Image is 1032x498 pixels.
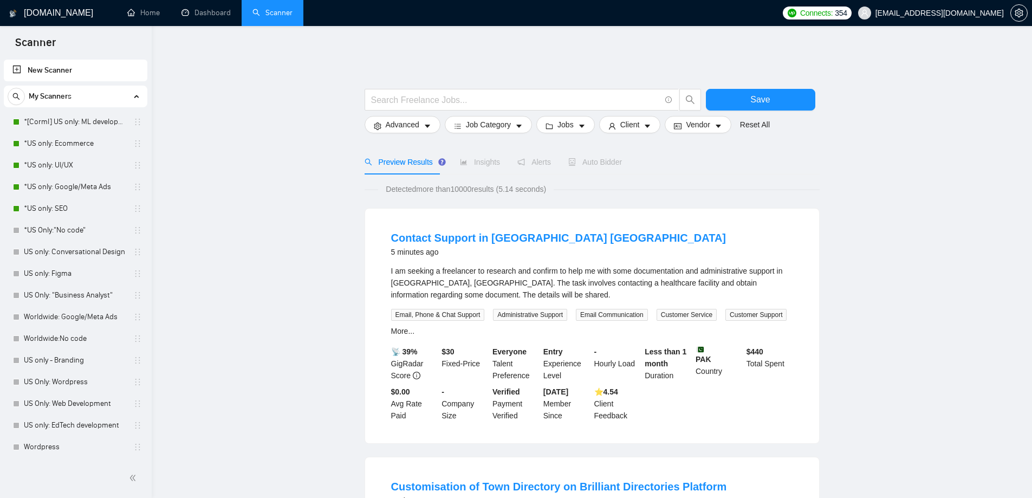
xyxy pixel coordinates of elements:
span: Advanced [386,119,419,131]
a: *US only: SEO [24,198,127,219]
div: I am seeking a freelancer to research and confirm to help me with some documentation and administ... [391,265,793,301]
iframe: Intercom live chat [995,461,1021,487]
input: Search Freelance Jobs... [371,93,660,107]
span: Connects: [800,7,833,19]
a: More... [391,327,415,335]
span: Jobs [557,119,574,131]
span: holder [133,356,142,365]
span: holder [133,139,142,148]
b: - [594,347,597,356]
a: US only: Conversational Design [24,241,127,263]
span: holder [133,226,142,235]
span: double-left [129,473,140,483]
span: bars [454,122,462,130]
span: Detected more than 10000 results (5.14 seconds) [378,183,554,195]
b: Everyone [492,347,527,356]
span: holder [133,269,142,278]
span: Email Communication [576,309,648,321]
span: Email, Phone & Chat Support [391,309,485,321]
b: Less than 1 month [645,347,686,368]
span: holder [133,204,142,213]
a: Wordpress [24,436,127,458]
span: holder [133,443,142,451]
span: info-circle [413,372,420,379]
div: Member Since [541,386,592,422]
span: Vendor [686,119,710,131]
a: New Scanner [12,60,139,81]
img: upwork-logo.png [788,9,796,17]
a: setting [1010,9,1028,17]
a: *US only: Ecommerce [24,133,127,154]
a: Worldwide:No code [24,328,127,350]
span: Customer Service [657,309,717,321]
a: US Only: Web Development [24,393,127,415]
div: Payment Verified [490,386,541,422]
a: Contact Support in [GEOGRAPHIC_DATA] [GEOGRAPHIC_DATA] [391,232,726,244]
span: search [365,158,372,166]
a: *[Corml] US only: ML development [24,111,127,133]
a: US only: Figma [24,263,127,284]
div: Tooltip anchor [437,157,447,167]
span: holder [133,378,142,386]
span: user [861,9,868,17]
span: holder [133,118,142,126]
span: holder [133,291,142,300]
a: *US only: Google/Meta Ads [24,176,127,198]
img: 🇵🇰 [696,346,704,353]
span: caret-down [515,122,523,130]
span: caret-down [644,122,651,130]
div: Experience Level [541,346,592,381]
b: $0.00 [391,387,410,396]
span: My Scanners [29,86,72,107]
b: ⭐️ 4.54 [594,387,618,396]
a: dashboardDashboard [181,8,231,17]
a: US Only: "Business Analyst" [24,284,127,306]
span: folder [546,122,553,130]
button: barsJob Categorycaret-down [445,116,532,133]
button: setting [1010,4,1028,22]
button: Save [706,89,815,111]
div: Client Feedback [592,386,643,422]
span: search [680,95,700,105]
a: searchScanner [252,8,293,17]
a: Reset All [740,119,770,131]
img: logo [9,5,17,22]
span: Customer Support [725,309,787,321]
span: user [608,122,616,130]
span: robot [568,158,576,166]
button: search [679,89,701,111]
span: holder [133,248,142,256]
span: Auto Bidder [568,158,622,166]
span: Preview Results [365,158,443,166]
div: Duration [642,346,693,381]
a: Customisation of Town Directory on Brilliant Directories Platform [391,481,727,493]
b: $ 30 [442,347,454,356]
span: Save [750,93,770,106]
span: caret-down [715,122,722,130]
div: Total Spent [744,346,795,381]
a: US only - Branding [24,350,127,371]
span: holder [133,334,142,343]
div: Company Size [439,386,490,422]
a: Ed Tech [24,458,127,480]
b: Entry [543,347,563,356]
button: userClientcaret-down [599,116,661,133]
a: US only: EdTech development [24,415,127,436]
span: setting [1011,9,1027,17]
span: holder [133,313,142,321]
a: Worldwide: Google/Meta Ads [24,306,127,328]
b: Verified [492,387,520,396]
span: holder [133,161,142,170]
a: US Only: Wordpress [24,371,127,393]
span: Insights [460,158,500,166]
li: New Scanner [4,60,147,81]
div: Country [693,346,744,381]
div: 5 minutes ago [391,245,726,258]
div: Fixed-Price [439,346,490,381]
span: Alerts [517,158,551,166]
b: PAK [696,346,742,364]
span: Scanner [7,35,64,57]
span: notification [517,158,525,166]
span: Client [620,119,640,131]
span: idcard [674,122,681,130]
